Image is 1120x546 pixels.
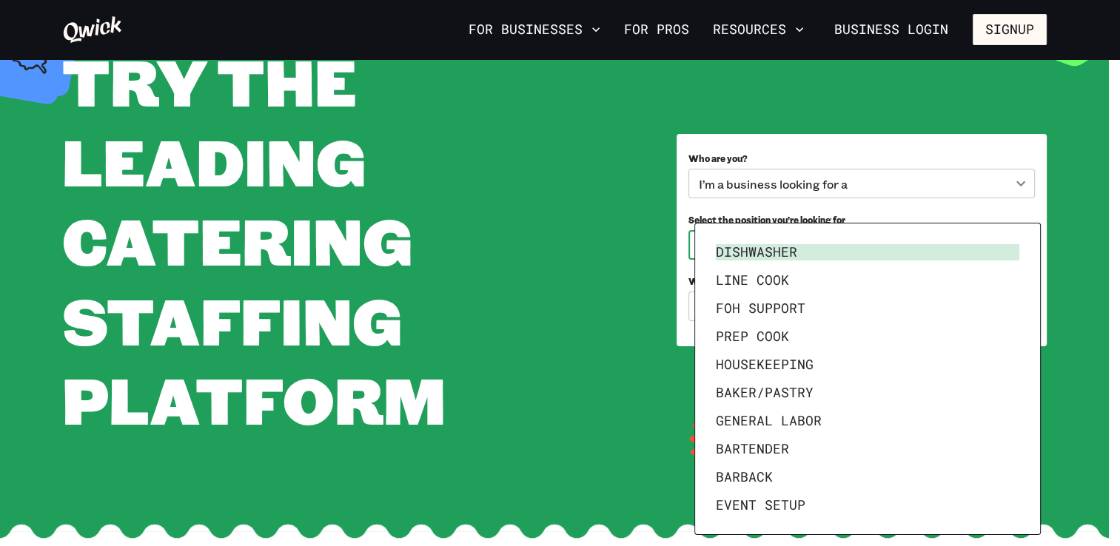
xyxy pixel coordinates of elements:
[710,407,1025,435] li: General Labor
[710,379,1025,407] li: Baker/Pastry
[710,266,1025,294] li: Line Cook
[710,435,1025,463] li: Bartender
[710,323,1025,351] li: Prep Cook
[710,294,1025,323] li: FOH Support
[710,463,1025,491] li: Barback
[710,238,1025,266] li: Dishwasher
[710,491,1025,519] li: Event Setup
[710,351,1025,379] li: Housekeeping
